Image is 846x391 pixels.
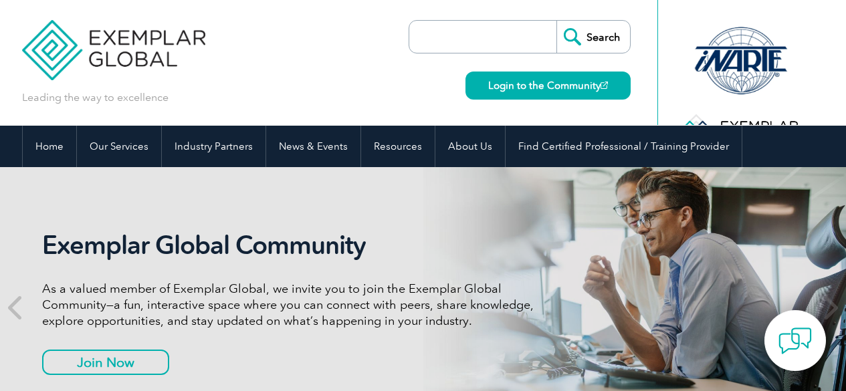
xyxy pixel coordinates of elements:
[42,230,544,261] h2: Exemplar Global Community
[778,324,812,358] img: contact-chat.png
[266,126,360,167] a: News & Events
[42,350,169,375] a: Join Now
[556,21,630,53] input: Search
[42,281,544,329] p: As a valued member of Exemplar Global, we invite you to join the Exemplar Global Community—a fun,...
[77,126,161,167] a: Our Services
[506,126,742,167] a: Find Certified Professional / Training Provider
[361,126,435,167] a: Resources
[465,72,631,100] a: Login to the Community
[22,90,169,105] p: Leading the way to excellence
[601,82,608,89] img: open_square.png
[23,126,76,167] a: Home
[435,126,505,167] a: About Us
[162,126,266,167] a: Industry Partners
